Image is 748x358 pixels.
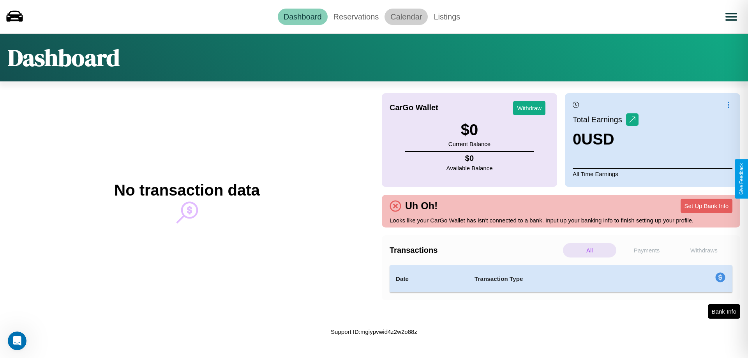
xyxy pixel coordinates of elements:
p: Support ID: mgiypvwid4z2w2o88z [331,326,417,337]
h3: $ 0 [448,121,490,139]
h2: No transaction data [114,182,259,199]
h4: Transaction Type [475,274,651,284]
p: Total Earnings [573,113,626,127]
button: Set Up Bank Info [681,199,732,213]
p: Payments [620,243,674,257]
button: Withdraw [513,101,545,115]
h4: Transactions [390,246,561,255]
h4: $ 0 [446,154,493,163]
a: Reservations [328,9,385,25]
p: All [563,243,616,257]
h1: Dashboard [8,42,120,74]
p: Looks like your CarGo Wallet has isn't connected to a bank. Input up your banking info to finish ... [390,215,732,226]
a: Dashboard [278,9,328,25]
div: Give Feedback [739,163,744,195]
p: All Time Earnings [573,168,732,179]
button: Open menu [720,6,742,28]
p: Withdraws [677,243,730,257]
h4: CarGo Wallet [390,103,438,112]
p: Current Balance [448,139,490,149]
a: Calendar [385,9,428,25]
p: Available Balance [446,163,493,173]
table: simple table [390,265,732,293]
a: Listings [428,9,466,25]
h4: Date [396,274,462,284]
button: Bank Info [708,304,740,319]
h3: 0 USD [573,131,639,148]
h4: Uh Oh! [401,200,441,212]
iframe: Intercom live chat [8,332,26,350]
